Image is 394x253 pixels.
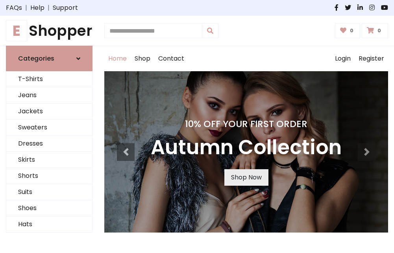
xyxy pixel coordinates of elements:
a: Help [30,3,44,13]
a: Shorts [6,168,92,184]
a: Suits [6,184,92,200]
h3: Autumn Collection [151,136,342,160]
a: FAQs [6,3,22,13]
span: | [22,3,30,13]
span: 0 [348,27,355,34]
h4: 10% Off Your First Order [151,118,342,129]
span: | [44,3,53,13]
span: 0 [376,27,383,34]
a: Dresses [6,136,92,152]
a: Shop Now [224,169,268,186]
a: Shoes [6,200,92,216]
a: Support [53,3,78,13]
a: Hats [6,216,92,233]
a: 0 [362,23,388,38]
span: E [6,20,27,41]
a: 0 [335,23,361,38]
a: Login [331,46,355,71]
a: Home [104,46,131,71]
a: Categories [6,46,92,71]
a: T-Shirts [6,71,92,87]
a: Skirts [6,152,92,168]
a: Register [355,46,388,71]
h6: Categories [18,55,54,62]
a: Jeans [6,87,92,103]
h1: Shopper [6,22,92,39]
a: Jackets [6,103,92,120]
a: EShopper [6,22,92,39]
a: Contact [154,46,188,71]
a: Sweaters [6,120,92,136]
a: Shop [131,46,154,71]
